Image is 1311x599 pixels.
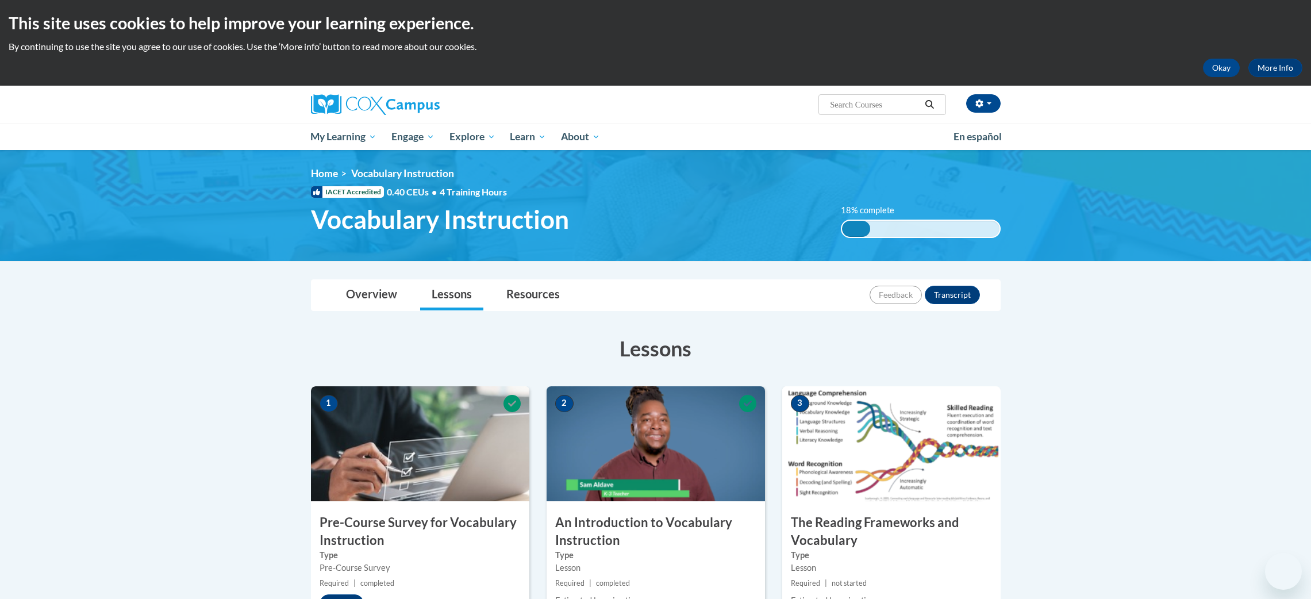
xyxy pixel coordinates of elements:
[1203,59,1240,77] button: Okay
[391,130,435,144] span: Engage
[502,124,553,150] a: Learn
[589,579,591,588] span: |
[966,94,1001,113] button: Account Settings
[351,167,454,179] span: Vocabulary Instruction
[311,94,529,115] a: Cox Campus
[432,186,437,197] span: •
[555,395,574,412] span: 2
[561,130,600,144] span: About
[841,204,907,217] label: 18% complete
[442,124,503,150] a: Explore
[335,280,409,310] a: Overview
[353,579,356,588] span: |
[510,130,546,144] span: Learn
[555,562,756,574] div: Lesson
[320,395,338,412] span: 1
[384,124,442,150] a: Engage
[825,579,827,588] span: |
[553,124,608,150] a: About
[791,549,992,562] label: Type
[311,334,1001,363] h3: Lessons
[9,11,1302,34] h2: This site uses cookies to help improve your learning experience.
[547,386,765,501] img: Course Image
[925,286,980,304] button: Transcript
[495,280,571,310] a: Resources
[311,204,569,235] span: Vocabulary Instruction
[310,130,376,144] span: My Learning
[596,579,630,588] span: completed
[9,40,1302,53] p: By continuing to use the site you agree to our use of cookies. Use the ‘More info’ button to read...
[294,124,1018,150] div: Main menu
[870,286,922,304] button: Feedback
[555,579,585,588] span: Required
[320,549,521,562] label: Type
[547,514,765,550] h3: An Introduction to Vocabulary Instruction
[842,221,870,237] div: 18% complete
[311,514,529,550] h3: Pre-Course Survey for Vocabulary Instruction
[782,514,1001,550] h3: The Reading Frameworks and Vocabulary
[782,386,1001,501] img: Course Image
[320,579,349,588] span: Required
[1248,59,1302,77] a: More Info
[303,124,385,150] a: My Learning
[320,562,521,574] div: Pre-Course Survey
[791,579,820,588] span: Required
[311,167,338,179] a: Home
[440,186,507,197] span: 4 Training Hours
[387,186,440,198] span: 0.40 CEUs
[311,94,440,115] img: Cox Campus
[832,579,867,588] span: not started
[311,386,529,501] img: Course Image
[829,98,921,112] input: Search Courses
[449,130,495,144] span: Explore
[791,395,809,412] span: 3
[360,579,394,588] span: completed
[791,562,992,574] div: Lesson
[954,130,1002,143] span: En español
[1265,553,1302,590] iframe: Button to launch messaging window
[921,98,938,112] button: Search
[555,549,756,562] label: Type
[420,280,483,310] a: Lessons
[311,186,384,198] span: IACET Accredited
[946,125,1009,149] a: En español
